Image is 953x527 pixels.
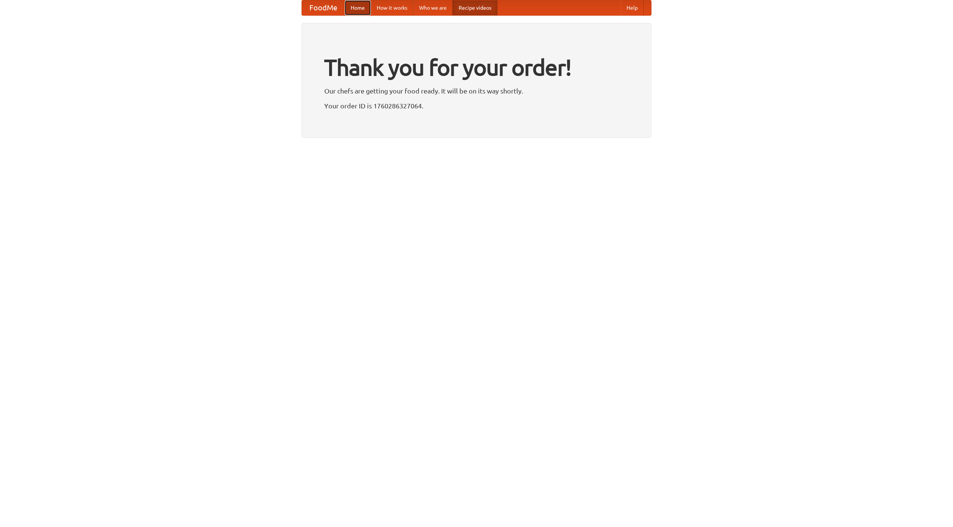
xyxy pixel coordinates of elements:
p: Our chefs are getting your food ready. It will be on its way shortly. [324,85,629,96]
a: Help [621,0,644,15]
p: Your order ID is 1760286327064. [324,100,629,111]
a: FoodMe [302,0,345,15]
a: Recipe videos [453,0,497,15]
a: How it works [371,0,413,15]
a: Who we are [413,0,453,15]
h1: Thank you for your order! [324,50,629,85]
a: Home [345,0,371,15]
